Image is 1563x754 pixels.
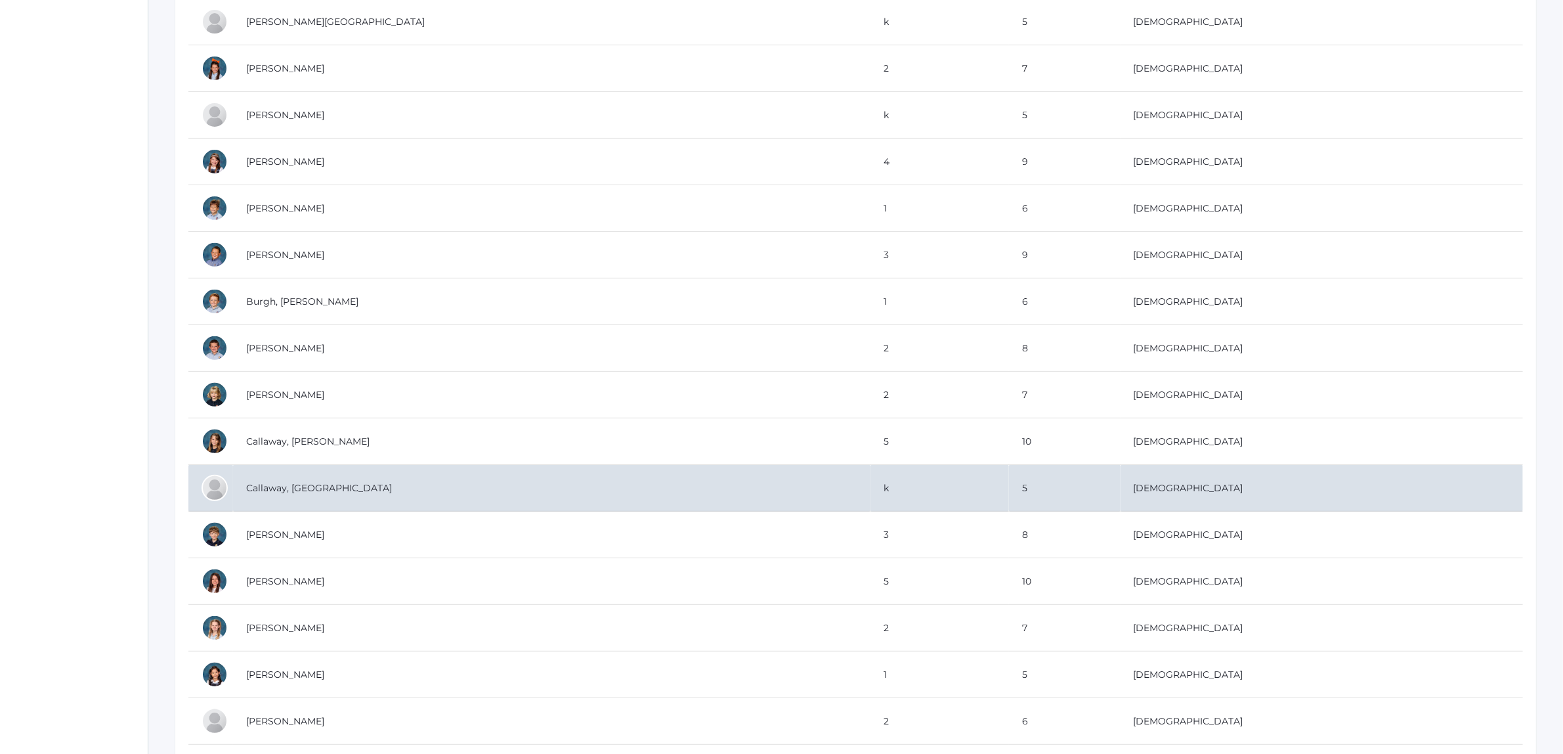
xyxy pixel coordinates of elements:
td: 1 [870,652,1009,698]
td: Callaway, [PERSON_NAME] [233,418,870,465]
div: Gibson Burgh [202,288,228,315]
td: 6 [1009,698,1120,745]
div: Lee Blasman [202,102,228,128]
td: [DEMOGRAPHIC_DATA] [1121,372,1523,418]
div: Shepard Burgh [202,335,228,361]
td: [DEMOGRAPHIC_DATA] [1121,652,1523,698]
td: [PERSON_NAME] [233,558,870,605]
td: 9 [1009,139,1120,185]
div: Obadiah Bradley [202,195,228,221]
div: Caleb Carpenter [202,521,228,548]
td: 10 [1009,418,1120,465]
td: Callaway, [GEOGRAPHIC_DATA] [233,465,870,512]
td: k [870,92,1009,139]
td: 7 [1009,605,1120,652]
div: Bennett Burgh [202,242,228,268]
td: [DEMOGRAPHIC_DATA] [1121,92,1523,139]
td: [DEMOGRAPHIC_DATA] [1121,418,1523,465]
td: 2 [870,45,1009,92]
td: [PERSON_NAME] [233,512,870,558]
td: 2 [870,698,1009,745]
td: [PERSON_NAME] [233,605,870,652]
div: Alexandra Benson [202,55,228,81]
td: 2 [870,372,1009,418]
td: 2 [870,605,1009,652]
td: 5 [1009,92,1120,139]
td: [DEMOGRAPHIC_DATA] [1121,185,1523,232]
td: 10 [1009,558,1120,605]
td: 6 [1009,185,1120,232]
div: Grace Carpenter [202,568,228,594]
div: Brynn Boyer [202,148,228,175]
td: [DEMOGRAPHIC_DATA] [1121,139,1523,185]
td: [DEMOGRAPHIC_DATA] [1121,605,1523,652]
td: [PERSON_NAME] [233,232,870,278]
td: [PERSON_NAME] [233,372,870,418]
td: [DEMOGRAPHIC_DATA] [1121,45,1523,92]
td: 5 [870,558,1009,605]
td: 3 [870,232,1009,278]
div: Audrey Carroll [202,615,228,641]
td: 7 [1009,45,1120,92]
td: [DEMOGRAPHIC_DATA] [1121,325,1523,372]
td: [DEMOGRAPHIC_DATA] [1121,278,1523,325]
td: [PERSON_NAME] [233,652,870,698]
td: [PERSON_NAME] [233,92,870,139]
td: [DEMOGRAPHIC_DATA] [1121,698,1523,745]
td: 7 [1009,372,1120,418]
div: Faith Chen [202,708,228,734]
div: Kennedy Callaway [202,428,228,455]
td: [PERSON_NAME] [233,185,870,232]
div: Whitney Chea [202,661,228,688]
td: [DEMOGRAPHIC_DATA] [1121,558,1523,605]
td: 1 [870,185,1009,232]
td: [DEMOGRAPHIC_DATA] [1121,512,1523,558]
td: [DEMOGRAPHIC_DATA] [1121,232,1523,278]
td: 5 [870,418,1009,465]
td: 9 [1009,232,1120,278]
td: 8 [1009,512,1120,558]
td: 4 [870,139,1009,185]
td: 2 [870,325,1009,372]
td: k [870,465,1009,512]
div: Kiel Callaway [202,475,228,501]
td: 8 [1009,325,1120,372]
td: [PERSON_NAME] [233,698,870,745]
td: 5 [1009,465,1120,512]
td: [PERSON_NAME] [233,45,870,92]
td: 5 [1009,652,1120,698]
td: [DEMOGRAPHIC_DATA] [1121,465,1523,512]
td: [PERSON_NAME] [233,139,870,185]
td: 3 [870,512,1009,558]
td: Burgh, [PERSON_NAME] [233,278,870,325]
div: Kellie Callaway [202,382,228,408]
td: [PERSON_NAME] [233,325,870,372]
div: Charlotte Bair [202,9,228,35]
td: 1 [870,278,1009,325]
td: 6 [1009,278,1120,325]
